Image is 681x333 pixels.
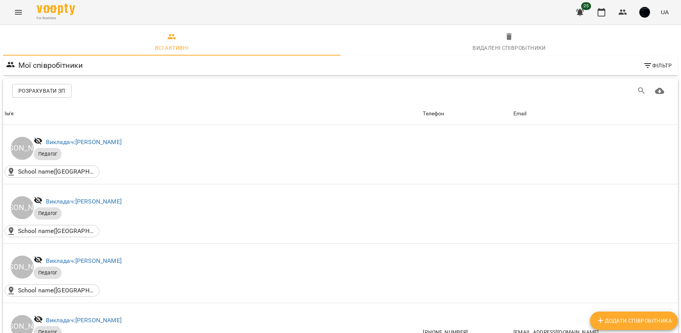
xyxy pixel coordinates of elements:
a: Викладач:[PERSON_NAME] [46,138,122,146]
span: Педагог [34,210,62,217]
a: Викладач:[PERSON_NAME] [46,317,122,324]
button: Завантажити CSV [650,82,669,100]
button: Фільтр [640,59,675,72]
div: Sort [423,109,444,118]
span: Розрахувати ЗП [18,86,65,95]
span: Ім'я [5,109,420,118]
span: Педагог [34,269,62,276]
div: Телефон [423,109,444,118]
div: Email [513,109,526,118]
p: School name([GEOGRAPHIC_DATA]) [18,226,94,236]
a: Викладач:[PERSON_NAME] [46,257,122,264]
h6: Мої співробітники [18,59,83,71]
div: School name(Україна) [5,166,99,178]
div: Sort [513,109,526,118]
div: [PERSON_NAME] [11,137,34,160]
p: School name([GEOGRAPHIC_DATA]) [18,286,94,295]
div: Ім'я [5,109,14,118]
div: Table Toolbar [3,79,678,103]
div: Всі активні [155,43,189,52]
span: Додати співробітника [596,316,672,325]
button: UA [658,5,672,19]
button: Додати співробітника [590,312,678,330]
span: Email [513,109,676,118]
p: School name([GEOGRAPHIC_DATA]) [18,167,94,176]
div: [PERSON_NAME] [11,196,34,219]
span: For Business [37,16,75,21]
div: Sort [5,109,14,118]
span: UA [661,8,669,16]
button: Пошук [632,82,651,100]
div: School name(Україна) [5,225,99,237]
div: School name(Україна) [5,284,99,297]
img: Voopty Logo [37,4,75,15]
div: [PERSON_NAME] [11,256,34,279]
span: Телефон [423,109,510,118]
span: Фільтр [643,61,672,70]
img: 70f1f051df343a6fb468a105ee959377.png [639,7,650,18]
button: Menu [9,3,28,21]
button: Розрахувати ЗП [12,84,72,98]
span: 25 [581,2,591,10]
a: Викладач:[PERSON_NAME] [46,198,122,205]
span: Педагог [34,151,62,157]
div: Видалені cпівробітники [472,43,546,52]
